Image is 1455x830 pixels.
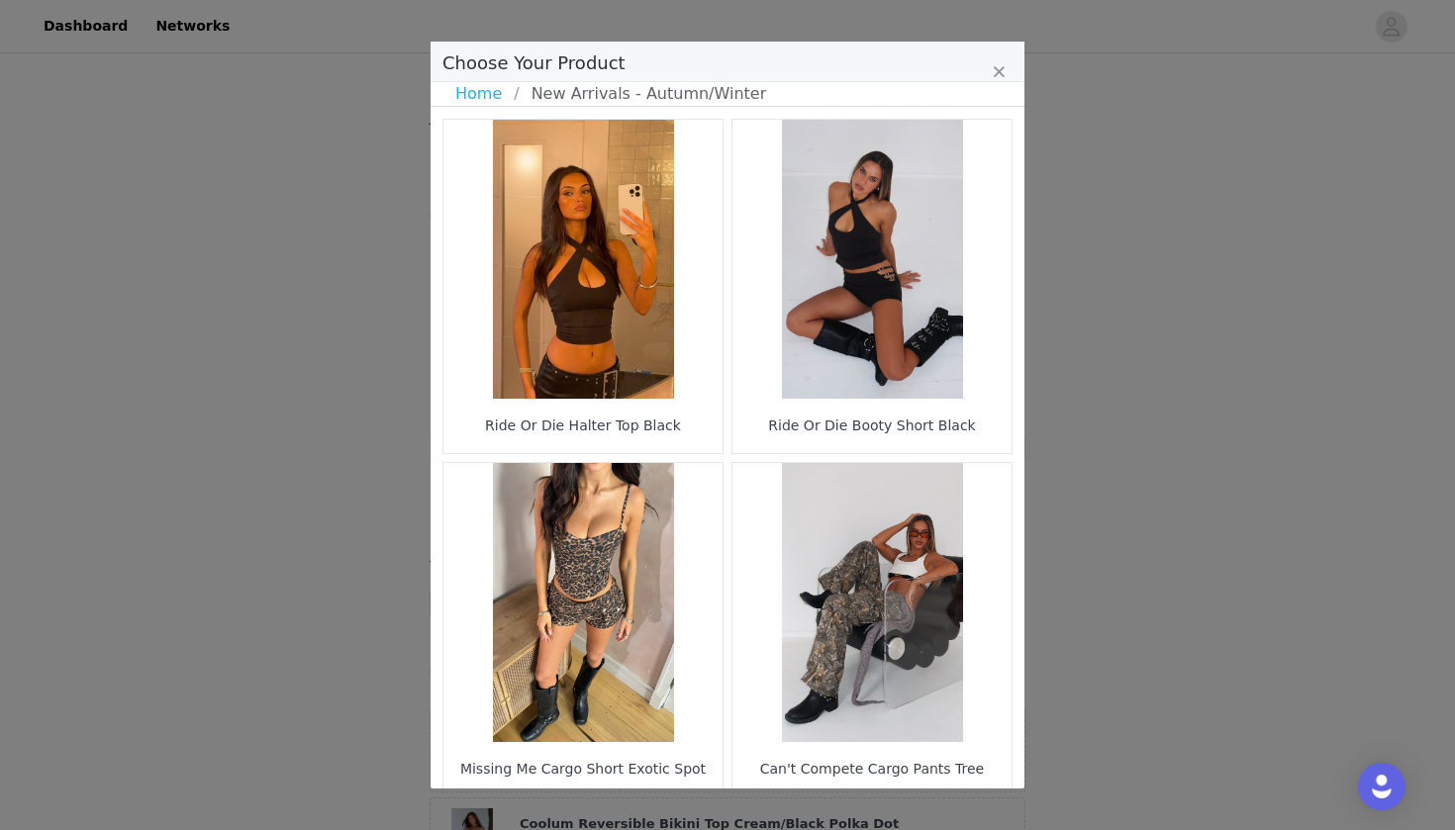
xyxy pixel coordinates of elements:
[431,42,1024,788] div: Choose Your Product
[455,82,514,106] a: Home
[1358,763,1406,810] div: Open Intercom Messenger
[737,404,1007,448] div: Ride Or Die Booty Short Black
[448,747,718,791] div: Missing Me Cargo Short Exotic Spot
[442,52,626,73] span: Choose Your Product
[737,747,1007,791] div: Can't Compete Cargo Pants Tree
[993,61,1005,85] button: Close
[448,404,718,448] div: Ride Or Die Halter Top Black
